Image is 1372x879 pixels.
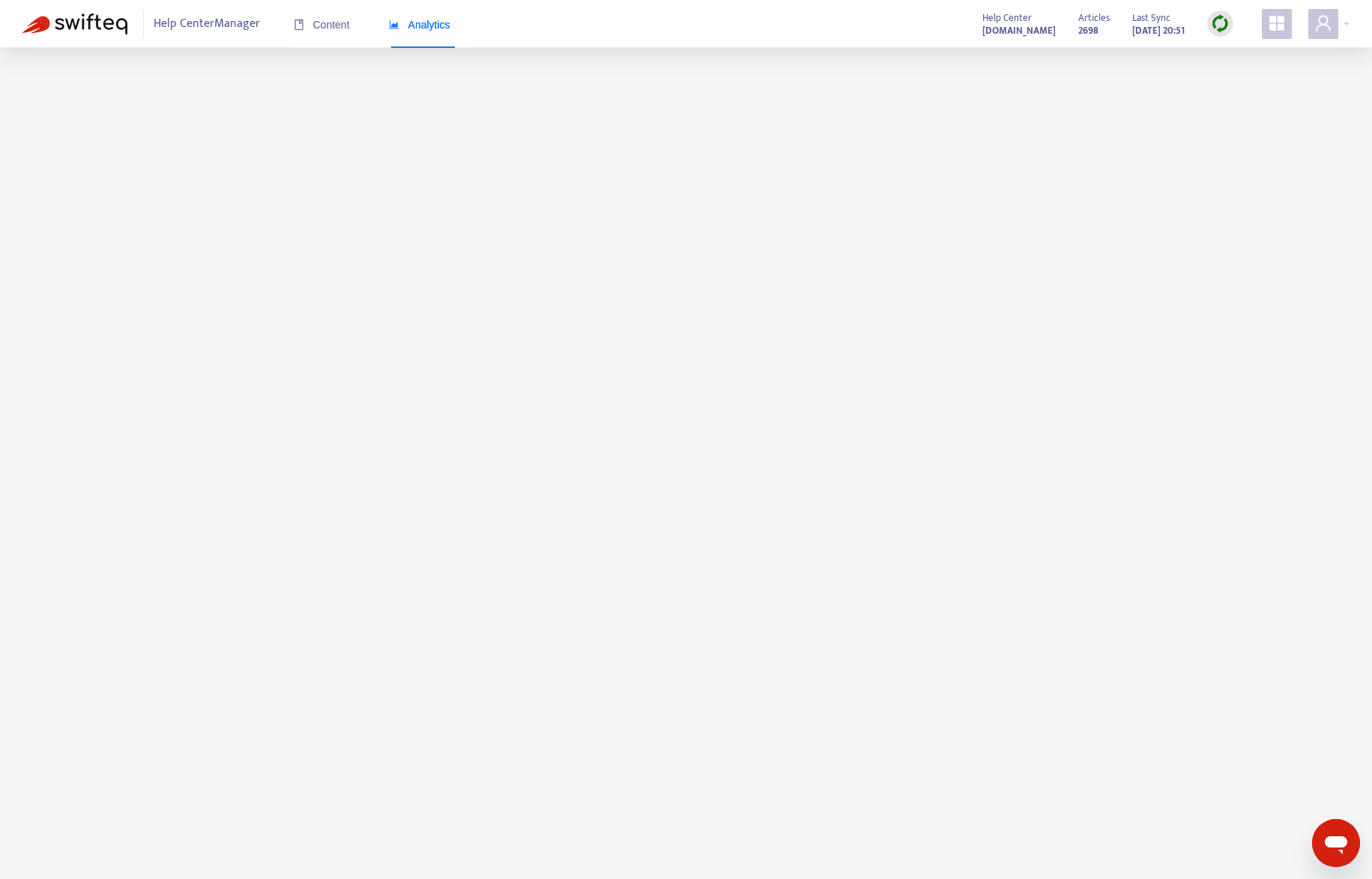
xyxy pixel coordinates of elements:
img: sync.dc5367851b00ba804db3.png [1211,14,1230,33]
strong: [DOMAIN_NAME] [982,22,1056,39]
span: Help Center [982,10,1032,26]
strong: [DATE] 20:51 [1132,22,1185,39]
img: Swifteq [22,13,127,34]
span: Articles [1078,10,1110,26]
span: book [294,19,304,30]
span: Help Center Manager [154,10,260,38]
iframe: Button to launch messaging window [1312,819,1360,867]
span: Content [294,19,350,31]
span: Analytics [389,19,450,31]
a: [DOMAIN_NAME] [982,22,1056,39]
strong: 2698 [1078,22,1098,39]
span: area-chart [389,19,399,30]
span: appstore [1268,14,1286,32]
span: user [1314,14,1332,32]
span: Last Sync [1132,10,1170,26]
